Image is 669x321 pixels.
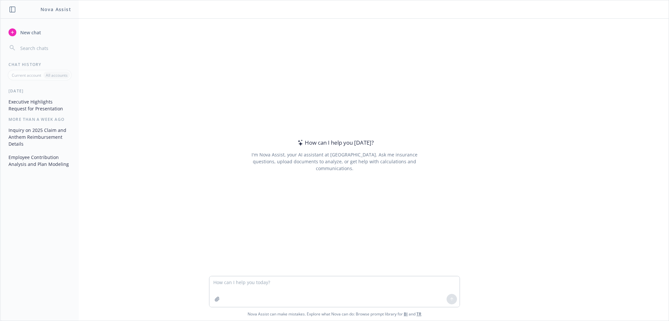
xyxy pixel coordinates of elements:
[12,72,41,78] p: Current account
[3,307,666,321] span: Nova Assist can make mistakes. Explore what Nova can do: Browse prompt library for and
[6,125,73,149] button: Inquiry on 2025 Claim and Anthem Reimbursement Details
[6,152,73,169] button: Employee Contribution Analysis and Plan Modeling
[6,26,73,38] button: New chat
[242,151,426,172] div: I'm Nova Assist, your AI assistant at [GEOGRAPHIC_DATA]. Ask me insurance questions, upload docum...
[1,117,79,122] div: More than a week ago
[416,311,421,317] a: TR
[6,96,73,114] button: Executive Highlights Request for Presentation
[404,311,408,317] a: BI
[41,6,71,13] h1: Nova Assist
[1,62,79,67] div: Chat History
[296,138,374,147] div: How can I help you [DATE]?
[1,88,79,94] div: [DATE]
[19,29,41,36] span: New chat
[19,43,71,53] input: Search chats
[46,72,68,78] p: All accounts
